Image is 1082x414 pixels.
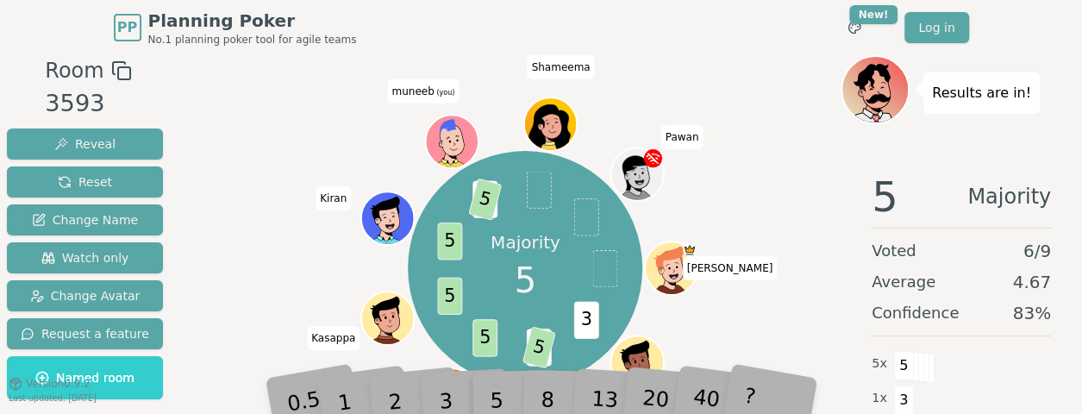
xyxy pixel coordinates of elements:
[872,270,935,294] span: Average
[7,318,163,349] button: Request a feature
[117,17,137,38] span: PP
[894,351,914,380] span: 5
[35,369,134,386] span: Named room
[7,280,163,311] button: Change Avatar
[7,166,163,198] button: Reset
[849,5,898,24] div: New!
[148,9,357,33] span: Planning Poker
[574,301,599,338] span: 3
[635,387,729,411] span: Click to change your name
[872,301,959,325] span: Confidence
[45,55,103,86] span: Room
[527,55,594,79] span: Click to change your name
[148,33,357,47] span: No.1 planning poker tool for agile teams
[872,389,887,408] span: 1 x
[54,135,116,153] span: Reveal
[1013,301,1051,325] span: 83 %
[7,356,163,399] button: Named room
[660,125,703,149] span: Click to change your name
[45,86,131,122] div: 3593
[438,277,463,314] span: 5
[32,211,138,229] span: Change Name
[872,354,887,373] span: 5 x
[9,393,97,403] span: Last updated: [DATE]
[515,254,536,306] span: 5
[435,89,455,97] span: (you)
[21,325,149,342] span: Request a feature
[428,116,478,166] button: Click to change your avatar
[316,186,351,210] span: Click to change your name
[41,249,129,267] span: Watch only
[307,326,360,350] span: Click to change your name
[9,377,91,391] button: Version0.9.2
[26,377,91,391] span: Version 0.9.2
[7,242,163,273] button: Watch only
[872,239,916,263] span: Voted
[114,9,357,47] a: PPPlanning PokerNo.1 planning poker tool for agile teams
[438,223,463,260] span: 5
[468,178,502,220] span: 5
[7,204,163,235] button: Change Name
[58,173,112,191] span: Reset
[1023,239,1051,263] span: 6 / 9
[1012,270,1051,294] span: 4.67
[839,12,870,43] button: New!
[683,256,778,280] span: Click to change your name
[7,129,163,160] button: Reveal
[684,243,697,256] span: Sarah is the host
[387,79,459,103] span: Click to change your name
[872,176,898,217] span: 5
[491,230,560,254] p: Majority
[30,287,141,304] span: Change Avatar
[904,12,968,43] a: Log in
[473,319,498,356] span: 5
[932,81,1031,105] p: Results are in!
[967,176,1051,217] span: Majority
